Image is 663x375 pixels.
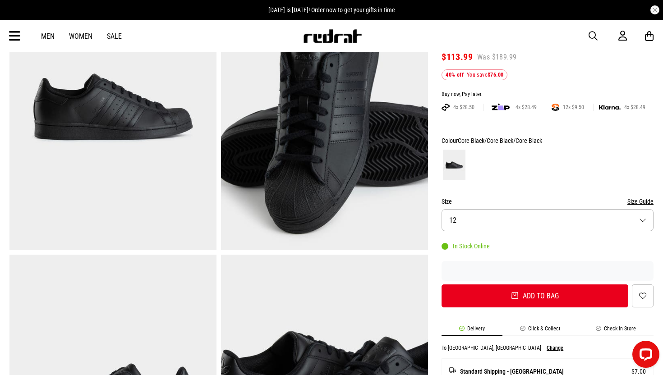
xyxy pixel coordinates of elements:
[552,104,559,111] img: SPLITPAY
[442,135,654,146] div: Colour
[446,72,464,78] b: 40% off
[442,325,502,336] li: Delivery
[512,104,540,111] span: 4x $28.49
[442,69,507,80] div: - You save
[442,345,541,351] p: To [GEOGRAPHIC_DATA], [GEOGRAPHIC_DATA]
[268,6,395,14] span: [DATE] is [DATE]! Order now to get your gifts in time
[578,325,654,336] li: Check in Store
[502,325,578,336] li: Click & Collect
[442,104,450,111] img: AFTERPAY
[442,284,628,307] button: Add to bag
[599,105,621,110] img: KLARNA
[107,32,122,41] a: Sale
[41,32,55,41] a: Men
[458,137,542,144] span: Core Black/Core Black/Core Black
[492,103,510,112] img: zip
[442,242,490,250] div: In Stock Online
[477,52,516,62] span: Was $189.99
[442,266,654,275] iframe: Customer reviews powered by Trustpilot
[449,216,456,224] span: 12
[625,337,663,375] iframe: LiveChat chat widget
[621,104,649,111] span: 4x $28.49
[547,345,563,351] button: Change
[442,196,654,207] div: Size
[69,32,92,41] a: Women
[442,91,654,98] div: Buy now, Pay later.
[627,196,654,207] button: Size Guide
[442,51,473,62] span: $113.99
[450,104,478,111] span: 4x $28.50
[559,104,588,111] span: 12x $9.50
[442,209,654,231] button: 12
[488,72,503,78] b: $76.00
[443,150,465,180] img: Core Black/Core Black/Core Black
[303,29,362,43] img: Redrat logo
